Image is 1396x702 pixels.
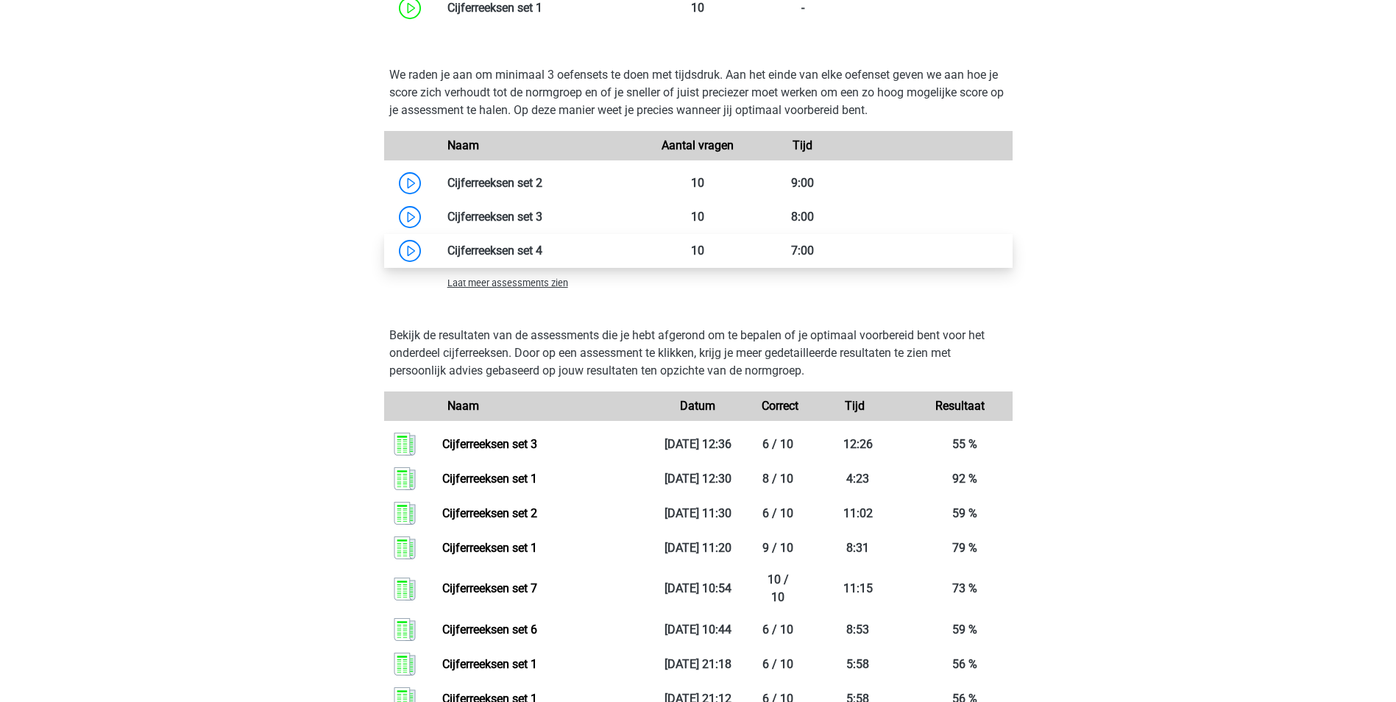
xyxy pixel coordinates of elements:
[389,327,1007,380] p: Bekijk de resultaten van de assessments die je hebt afgerond om te bepalen of je optimaal voorber...
[447,277,568,288] span: Laat meer assessments zien
[442,623,537,637] a: Cijferreeksen set 6
[442,506,537,520] a: Cijferreeksen set 2
[442,437,537,451] a: Cijferreeksen set 3
[389,66,1007,119] p: We raden je aan om minimaal 3 oefensets te doen met tijdsdruk. Aan het einde van elke oefenset ge...
[436,208,646,226] div: Cijferreeksen set 3
[442,657,537,671] a: Cijferreeksen set 1
[442,581,537,595] a: Cijferreeksen set 7
[751,397,803,415] div: Correct
[907,397,1012,415] div: Resultaat
[436,174,646,192] div: Cijferreeksen set 2
[751,137,855,155] div: Tijd
[436,137,646,155] div: Naam
[645,137,750,155] div: Aantal vragen
[436,397,646,415] div: Naam
[442,541,537,555] a: Cijferreeksen set 1
[442,472,537,486] a: Cijferreeksen set 1
[803,397,907,415] div: Tijd
[436,242,646,260] div: Cijferreeksen set 4
[645,397,750,415] div: Datum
